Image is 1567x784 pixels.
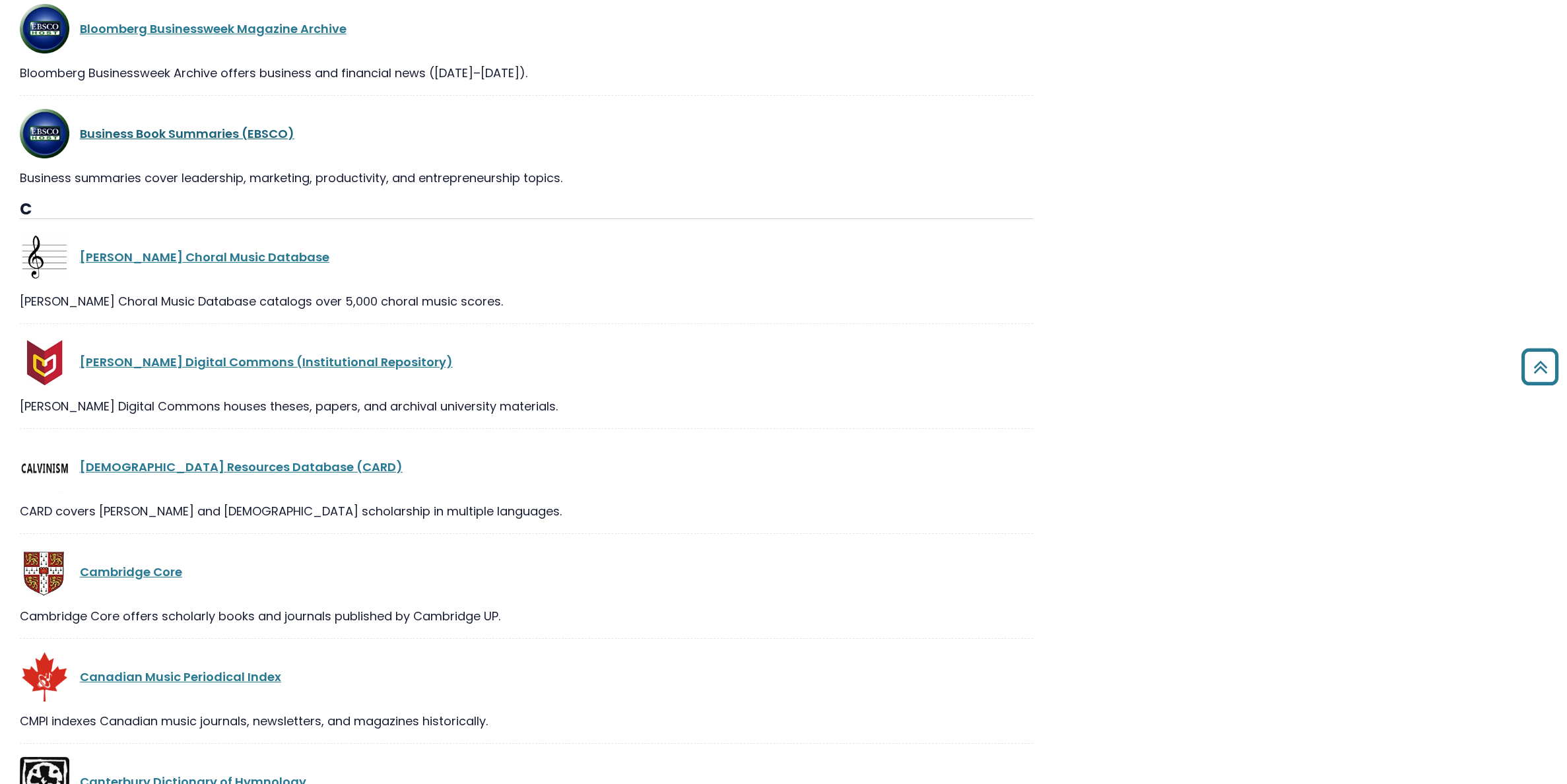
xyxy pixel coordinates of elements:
div: Bloomberg Businessweek Archive offers business and financial news ([DATE]–[DATE]). [20,64,1033,82]
a: Canadian Music Periodical Index [80,669,281,685]
a: [DEMOGRAPHIC_DATA] Resources Database (CARD) [80,459,403,475]
a: [PERSON_NAME] Digital Commons (Institutional Repository) [80,354,453,370]
div: Business summaries cover leadership, marketing, productivity, and entrepreneurship topics. [20,169,1033,187]
a: Back to Top [1516,354,1564,379]
a: Cambridge Core [80,564,182,580]
div: CARD covers [PERSON_NAME] and [DEMOGRAPHIC_DATA] scholarship in multiple languages. [20,502,1033,520]
div: [PERSON_NAME] Digital Commons houses theses, papers, and archival university materials. [20,397,1033,415]
div: CMPI indexes Canadian music journals, newsletters, and magazines historically. [20,712,1033,730]
h3: C [20,200,1033,220]
a: Business Book Summaries (EBSCO) [80,125,294,142]
a: Bloomberg Businessweek Magazine Archive [80,20,347,37]
a: [PERSON_NAME] Choral Music Database [80,249,329,265]
div: Cambridge Core offers scholarly books and journals published by Cambridge UP. [20,607,1033,625]
div: [PERSON_NAME] Choral Music Database catalogs over 5,000 choral music scores. [20,292,1033,310]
